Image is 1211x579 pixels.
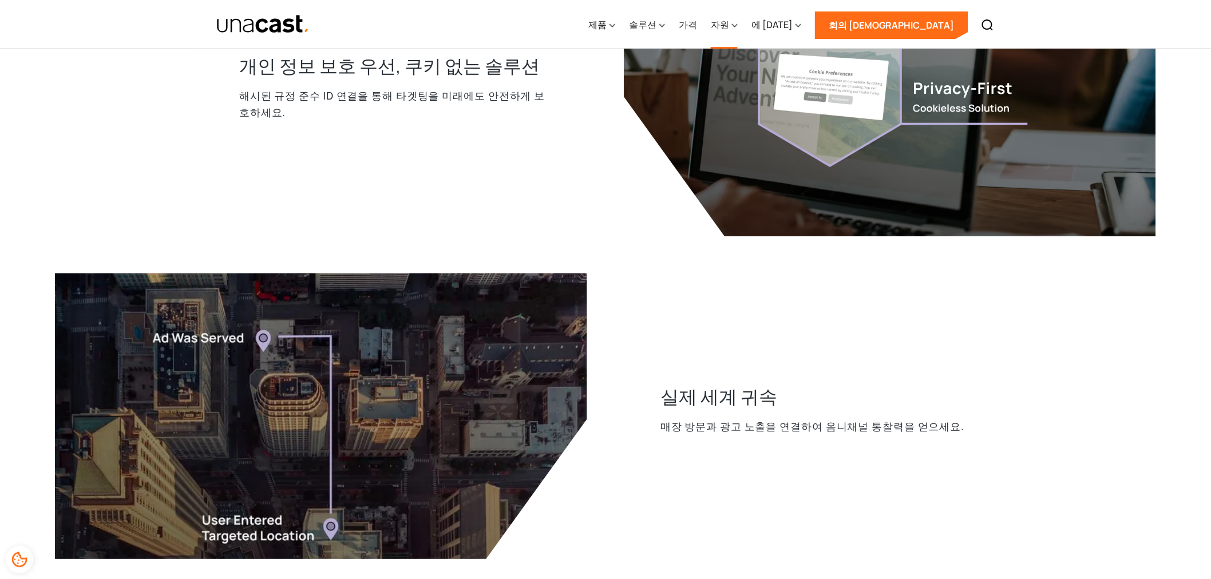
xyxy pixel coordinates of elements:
[239,89,545,119] font: 해시된 규정 준수 ID 연결을 통해 타겟팅을 미래에도 안전하게 보호하세요.
[239,53,540,78] font: 개인 정보 보호 우선, 쿠키 없는 솔루션
[216,14,310,34] a: 집
[815,11,968,39] a: 회의 [DEMOGRAPHIC_DATA]
[981,18,995,32] img: 검색 아이콘
[629,2,665,49] div: 솔루션
[660,419,965,433] font: 매장 방문과 광고 노출을 연결하여 옴니채널 통찰력을 얻으세요.
[679,18,697,31] font: 가격
[6,546,33,573] div: 쿠키 기본 설정
[588,2,615,49] div: 제품
[751,2,801,49] div: 에 [DATE]
[660,384,777,409] font: 실제 세계 귀속
[711,2,738,49] div: 자원
[679,2,697,49] a: 가격
[711,18,729,31] font: 자원
[588,18,607,31] font: 제품
[629,18,656,31] font: 솔루션
[829,19,955,31] font: 회의 [DEMOGRAPHIC_DATA]
[216,14,310,34] img: Unacast 텍스트 로고
[751,18,793,31] font: 에 [DATE]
